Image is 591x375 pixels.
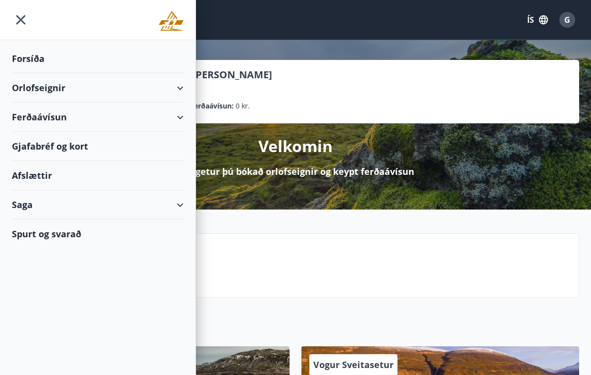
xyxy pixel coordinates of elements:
[177,165,414,178] p: Hér getur þú bókað orlofseignir og keypt ferðaávísun
[190,101,234,111] p: Ferðaávísun :
[12,161,184,190] div: Afslættir
[12,132,184,161] div: Gjafabréf og kort
[564,14,570,25] span: G
[236,101,250,111] span: 0 kr.
[522,11,553,29] button: ÍS
[555,8,579,32] button: G
[12,190,184,219] div: Saga
[313,359,394,371] span: Vogur Sveitasetur
[258,135,333,157] p: Velkomin
[12,73,184,103] div: Orlofseignir
[159,11,184,31] img: union_logo
[12,44,184,73] div: Forsíða
[12,11,30,29] button: menu
[85,259,571,275] p: Spurt og svarað
[12,219,184,248] div: Spurt og svarað
[12,103,184,132] div: Ferðaávísun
